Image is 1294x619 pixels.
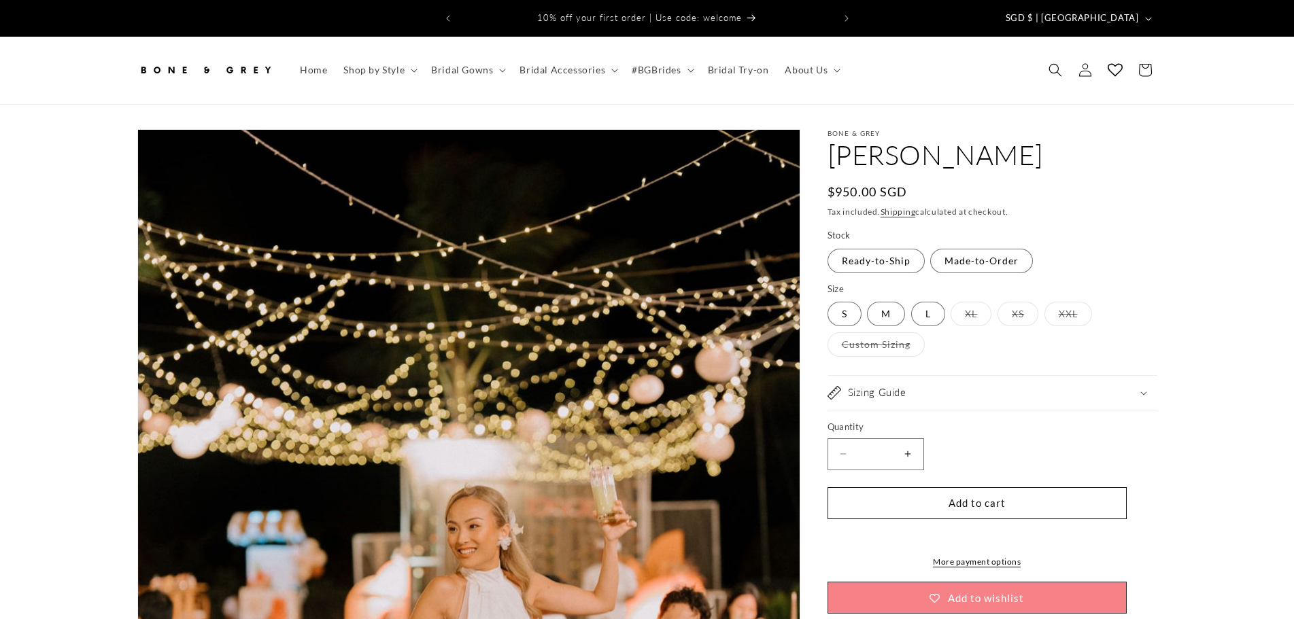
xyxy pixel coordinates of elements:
legend: Size [828,283,846,296]
span: Bridal Try-on [708,64,769,76]
img: Bone and Grey Bridal [137,55,273,85]
summary: Bridal Accessories [511,56,624,84]
summary: Shop by Style [335,56,423,84]
span: #BGBrides [632,64,681,76]
summary: Bridal Gowns [423,56,511,84]
span: Bridal Gowns [431,64,493,76]
button: Add to wishlist [828,582,1127,614]
label: XXL [1044,302,1092,326]
span: Home [300,64,327,76]
span: SGD $ | [GEOGRAPHIC_DATA] [1006,12,1139,25]
h2: Sizing Guide [848,386,906,400]
button: Next announcement [832,5,862,31]
label: XL [951,302,991,326]
a: Shipping [881,207,916,217]
p: Bone & Grey [828,129,1157,137]
label: M [867,302,905,326]
label: Quantity [828,421,1127,434]
a: More payment options [828,556,1127,568]
label: Ready-to-Ship [828,249,925,273]
a: Bridal Try-on [700,56,777,84]
legend: Stock [828,229,852,243]
label: Made-to-Order [930,249,1033,273]
label: L [911,302,945,326]
span: $950.00 SGD [828,183,908,201]
label: Custom Sizing [828,332,925,357]
a: Home [292,56,335,84]
button: SGD $ | [GEOGRAPHIC_DATA] [998,5,1157,31]
summary: #BGBrides [624,56,699,84]
a: Bone and Grey Bridal [132,50,278,90]
span: 10% off your first order | Use code: welcome [537,12,742,23]
button: Add to cart [828,487,1127,519]
button: Previous announcement [433,5,463,31]
span: Bridal Accessories [520,64,605,76]
summary: Search [1040,55,1070,85]
div: Tax included. calculated at checkout. [828,205,1157,219]
span: About Us [785,64,828,76]
h1: [PERSON_NAME] [828,137,1157,173]
span: Shop by Style [343,64,405,76]
label: S [828,302,862,326]
summary: Sizing Guide [828,376,1157,410]
label: XS [998,302,1038,326]
summary: About Us [777,56,846,84]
